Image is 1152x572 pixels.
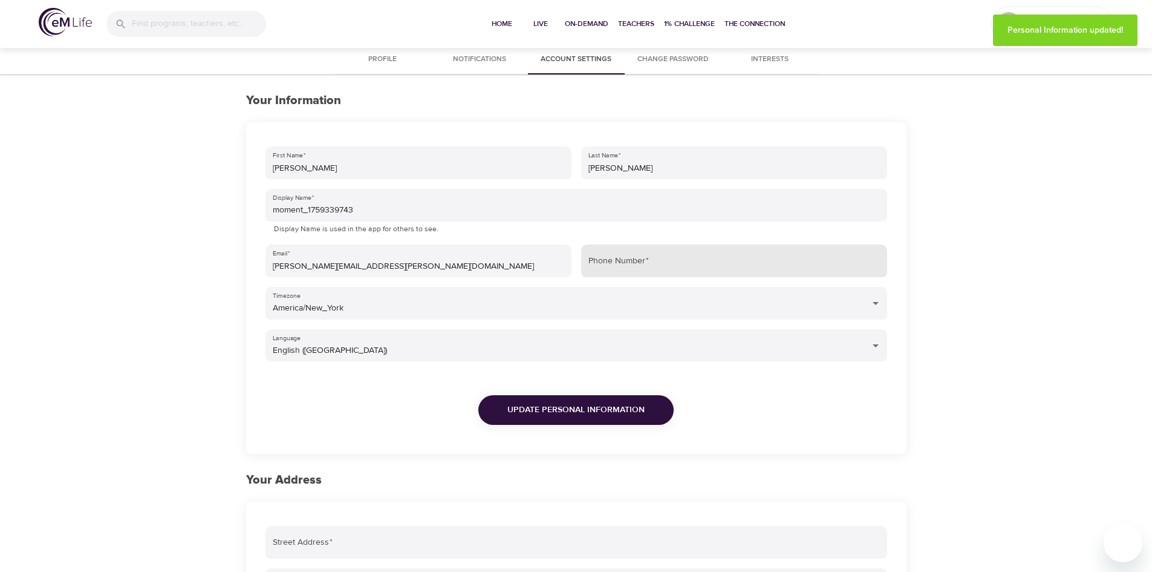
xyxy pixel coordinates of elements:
span: On-Demand [565,18,608,30]
div: Personal Information updated! [993,15,1137,46]
span: Profile [342,53,424,66]
input: Find programs, teachers, etc... [132,11,266,37]
div: America/New_York [265,287,887,320]
span: Change Password [632,53,714,66]
span: Home [487,18,516,30]
span: Notifications [438,53,521,66]
h2: Your Address [246,473,906,487]
p: moment_1759339743 [1026,12,1090,26]
span: Account Settings [535,53,617,66]
span: Interests [729,53,811,66]
p: Display Name is used in the app for others to see. [274,223,879,235]
span: Live [526,18,555,30]
div: RS [997,12,1021,36]
div: English ([GEOGRAPHIC_DATA]) [265,329,887,362]
span: The Connection [724,18,785,30]
span: Teachers [618,18,654,30]
button: Update Personal Information [478,395,674,425]
span: Update Personal Information [507,403,645,418]
iframe: Button to launch messaging window [1104,524,1142,562]
span: 1% Challenge [664,18,715,30]
img: logo [39,8,92,36]
h3: Your Information [246,94,906,108]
